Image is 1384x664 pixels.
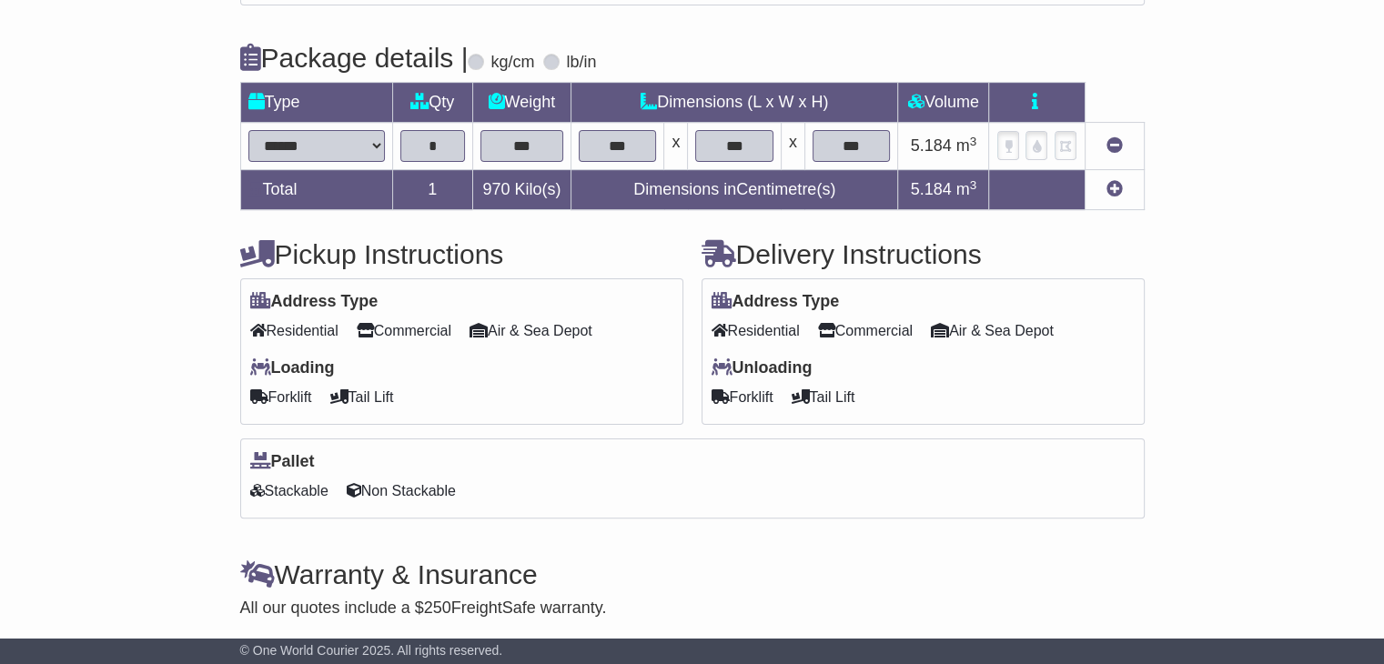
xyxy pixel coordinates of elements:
[250,292,379,312] label: Address Type
[240,559,1145,589] h4: Warranty & Insurance
[970,178,977,192] sup: 3
[792,383,855,411] span: Tail Lift
[250,452,315,472] label: Pallet
[240,43,469,73] h4: Package details |
[702,239,1145,269] h4: Delivery Instructions
[250,383,312,411] span: Forklift
[240,239,683,269] h4: Pickup Instructions
[712,383,773,411] span: Forklift
[240,599,1145,619] div: All our quotes include a $ FreightSafe warranty.
[571,83,897,123] td: Dimensions (L x W x H)
[956,180,977,198] span: m
[1106,180,1123,198] a: Add new item
[392,83,472,123] td: Qty
[240,170,392,210] td: Total
[712,317,800,345] span: Residential
[347,477,456,505] span: Non Stackable
[664,123,688,170] td: x
[712,292,840,312] label: Address Type
[712,358,813,378] label: Unloading
[424,599,451,617] span: 250
[392,170,472,210] td: 1
[931,317,1054,345] span: Air & Sea Depot
[898,83,989,123] td: Volume
[566,53,596,73] label: lb/in
[911,180,952,198] span: 5.184
[250,477,328,505] span: Stackable
[472,83,571,123] td: Weight
[482,180,510,198] span: 970
[911,136,952,155] span: 5.184
[818,317,913,345] span: Commercial
[240,643,503,658] span: © One World Courier 2025. All rights reserved.
[330,383,394,411] span: Tail Lift
[1106,136,1123,155] a: Remove this item
[470,317,592,345] span: Air & Sea Depot
[781,123,804,170] td: x
[250,317,338,345] span: Residential
[472,170,571,210] td: Kilo(s)
[357,317,451,345] span: Commercial
[490,53,534,73] label: kg/cm
[250,358,335,378] label: Loading
[240,83,392,123] td: Type
[956,136,977,155] span: m
[571,170,897,210] td: Dimensions in Centimetre(s)
[970,135,977,148] sup: 3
